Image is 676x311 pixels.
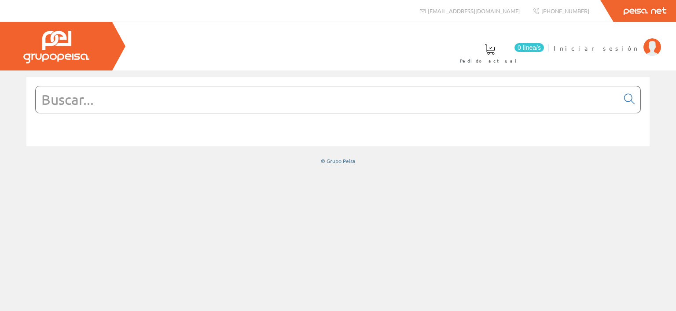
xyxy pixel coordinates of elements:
[23,31,89,63] img: Grupo Peisa
[541,7,589,15] span: [PHONE_NUMBER]
[554,37,661,45] a: Iniciar sesión
[26,157,650,165] div: © Grupo Peisa
[460,56,520,65] span: Pedido actual
[36,86,619,113] input: Buscar...
[554,44,639,52] span: Iniciar sesión
[514,43,544,52] span: 0 línea/s
[428,7,520,15] span: [EMAIL_ADDRESS][DOMAIN_NAME]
